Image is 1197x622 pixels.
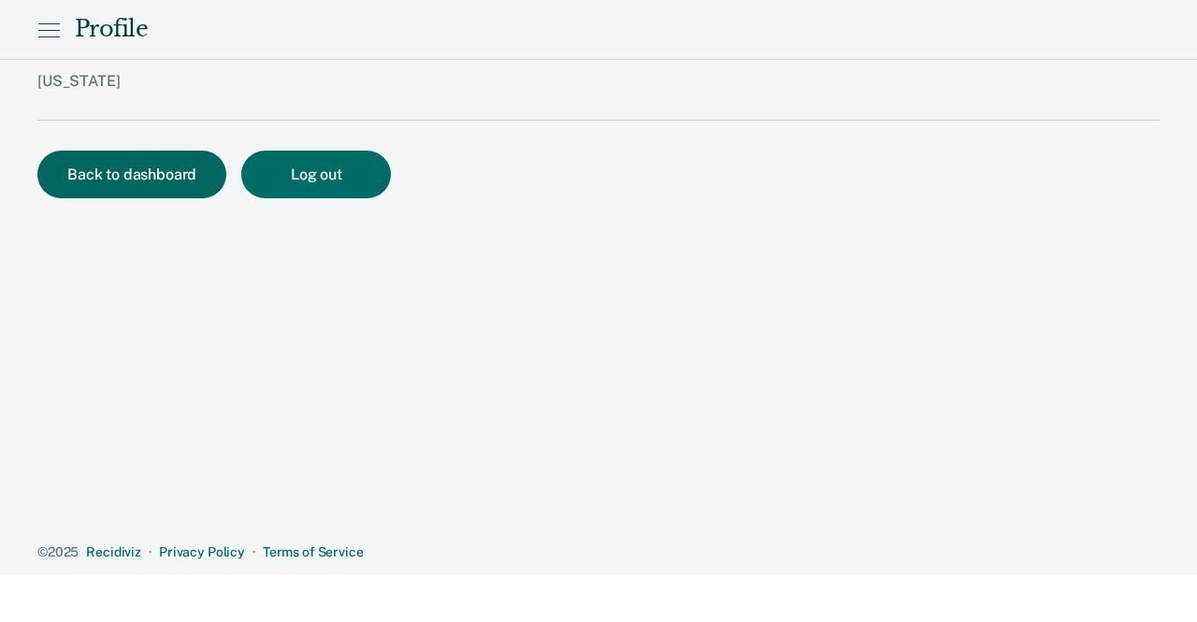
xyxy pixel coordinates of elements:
a: Recidiviz [86,544,141,559]
button: Back to dashboard [37,151,226,198]
a: Back to dashboard [37,167,241,182]
div: [US_STATE] [37,72,617,120]
div: · · [37,544,1160,560]
button: Log out [241,151,391,198]
a: Terms of Service [263,544,364,559]
a: Privacy Policy [159,544,245,559]
span: © 2025 [37,544,79,559]
div: Profile [75,16,148,43]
